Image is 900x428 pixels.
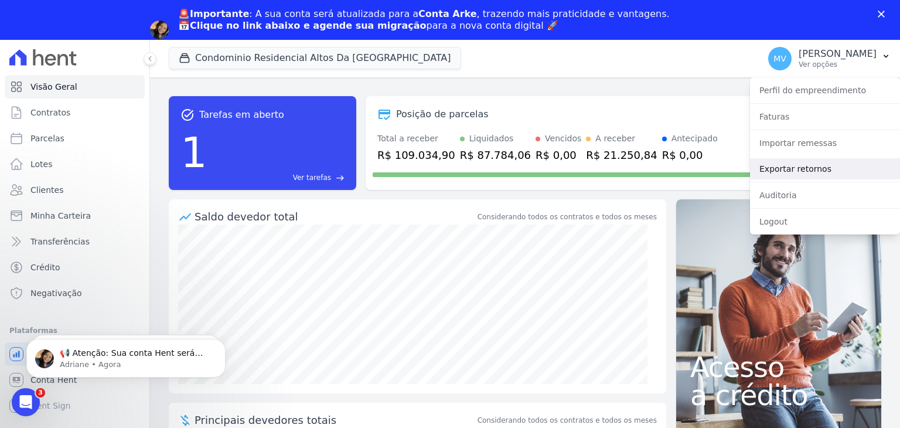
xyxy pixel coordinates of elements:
[212,172,345,183] a: Ver tarefas east
[750,211,900,232] a: Logout
[5,75,145,98] a: Visão Geral
[5,204,145,227] a: Minha Carteira
[195,209,475,225] div: Saldo devedor total
[773,55,786,63] span: MV
[460,147,531,163] div: R$ 87.784,06
[30,210,91,222] span: Minha Carteira
[878,11,889,18] div: Fechar
[478,212,657,222] div: Considerando todos os contratos e todos os meses
[30,158,53,170] span: Lotes
[30,287,82,299] span: Negativação
[690,353,867,381] span: Acesso
[30,107,70,118] span: Contratos
[478,415,657,426] span: Considerando todos os contratos e todos os meses
[36,388,45,398] span: 3
[30,184,63,196] span: Clientes
[545,133,581,145] div: Vencidos
[12,388,40,416] iframe: Intercom live chat
[377,147,455,163] div: R$ 109.034,90
[5,342,145,366] a: Recebíveis
[5,368,145,392] a: Conta Hent
[396,107,489,121] div: Posição de parcelas
[799,60,877,69] p: Ver opções
[195,412,475,428] span: Principais devedores totais
[690,381,867,409] span: a crédito
[30,261,60,273] span: Crédito
[9,314,243,396] iframe: Intercom notifications mensagem
[5,101,145,124] a: Contratos
[150,21,169,39] img: Profile image for Adriane
[180,122,207,183] div: 1
[469,133,514,145] div: Liquidados
[750,185,900,206] a: Auditoria
[336,174,345,182] span: east
[5,230,145,253] a: Transferências
[662,147,718,163] div: R$ 0,00
[178,8,249,19] b: 🚨Importante
[5,178,145,202] a: Clientes
[5,152,145,176] a: Lotes
[595,133,635,145] div: A receber
[30,236,90,247] span: Transferências
[750,158,900,179] a: Exportar retornos
[586,147,657,163] div: R$ 21.250,84
[750,80,900,101] a: Perfil do empreendimento
[759,42,900,75] button: MV [PERSON_NAME] Ver opções
[178,8,670,32] div: : A sua conta será atualizada para a , trazendo mais praticidade e vantagens. 📅 para a nova conta...
[418,8,476,19] b: Conta Arke
[190,20,427,31] b: Clique no link abaixo e agende sua migração
[671,133,718,145] div: Antecipado
[178,39,275,52] a: Agendar migração
[293,172,331,183] span: Ver tarefas
[199,108,284,122] span: Tarefas em aberto
[169,47,461,69] button: Condominio Residencial Altos Da [GEOGRAPHIC_DATA]
[750,106,900,127] a: Faturas
[30,81,77,93] span: Visão Geral
[5,127,145,150] a: Parcelas
[5,256,145,279] a: Crédito
[377,133,455,145] div: Total a receber
[536,147,581,163] div: R$ 0,00
[30,133,64,144] span: Parcelas
[799,48,877,60] p: [PERSON_NAME]
[750,133,900,154] a: Importar remessas
[180,108,195,122] span: task_alt
[5,281,145,305] a: Negativação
